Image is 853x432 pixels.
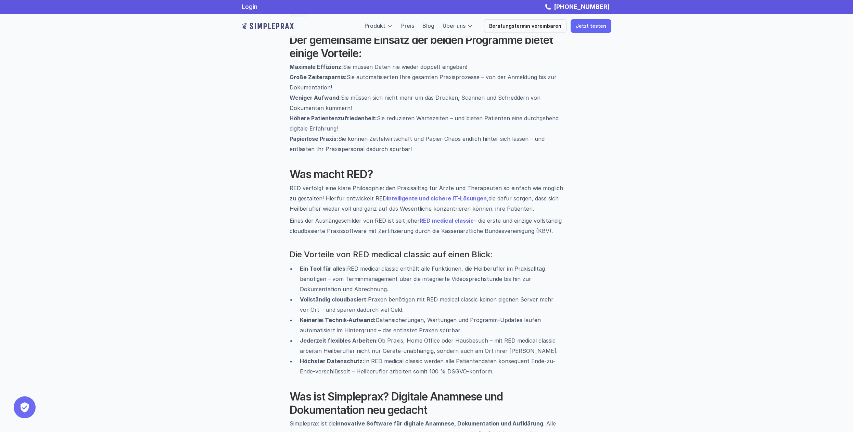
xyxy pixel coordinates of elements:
[552,3,611,10] a: [PHONE_NUMBER]
[576,23,606,29] p: Jetzt testen
[300,335,563,356] p: Ob Praxis, Home Office oder Hausbesuch – mit RED medical classic arbeiten Heilberufler nicht nur ...
[290,183,563,214] p: RED verfolgt eine klare Philosophie: den Praxisalltag für Ärzte und Therapeuten so einfach wie mö...
[300,265,347,272] strong: Ein Tool für alles:
[290,74,347,81] strong: Große Zeitersparnis:
[571,19,611,33] a: Jetzt testen
[420,217,474,224] a: RED medical classic
[242,3,257,10] a: Login
[290,62,563,154] p: Sie müssen Daten nie wieder doppelt eingeben! Sie automatisierten Ihre gesamten Praxisprozesse – ...
[401,22,414,29] a: Preis
[290,63,343,70] strong: Maximale Effizienz:
[484,19,566,33] a: Beratungstermin vereinbaren
[300,263,563,294] p: RED medical classic enthält alle Funktionen, die Heilberufler im Praxisalltag benötigen – vom Ter...
[290,390,563,417] h2: Was ist Simpleprax? Digitale Anamnese und Dokumentation neu gedacht
[290,34,563,60] h2: Der gemeinsame Einsatz der beiden Programme bietet einige Vorteile:
[300,358,364,365] strong: Höchster Datenschutz:
[290,250,563,260] h3: Die Vorteile von RED medical classic auf einen Blick:
[300,315,563,335] p: Datensicherungen, Wartungen und Programm-Updates laufen automatisiert im Hintergrund – das entlas...
[489,23,561,29] p: Beratungstermin vereinbaren
[422,22,434,29] a: Blog
[290,94,341,101] strong: Weniger Aufwand:
[290,215,563,236] p: Eines der Aushängeschilder von RED ist seit jeher – die erste und einzige vollständig cloudbasier...
[336,420,543,427] strong: innovative Software für digitale Anamnese, Dokumentation und Aufklärung
[443,22,466,29] a: Über uns
[387,195,488,202] a: intelligente und sichere IT-Lösungen,
[554,3,610,10] strong: [PHONE_NUMBER]
[290,135,338,142] strong: Papierlose Praxis:
[300,317,375,323] strong: Keinerlei Technik-Aufwand:
[300,296,368,303] strong: Vollständig cloudbasiert:
[300,294,563,315] p: Praxen benötigen mit RED medical classic keinen eigenen Server mehr vor Ort – und sparen dadurch ...
[365,22,385,29] a: Produkt
[290,168,563,181] h2: Was macht RED?
[300,337,378,344] strong: Jederzeit flexibles Arbeiten:
[300,356,563,377] p: In RED medical classic werden alle Patientendaten konsequent Ende-zu-Ende-verschlüsselt – Heilber...
[290,115,377,122] strong: Höhere Patientenzufriedenheit:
